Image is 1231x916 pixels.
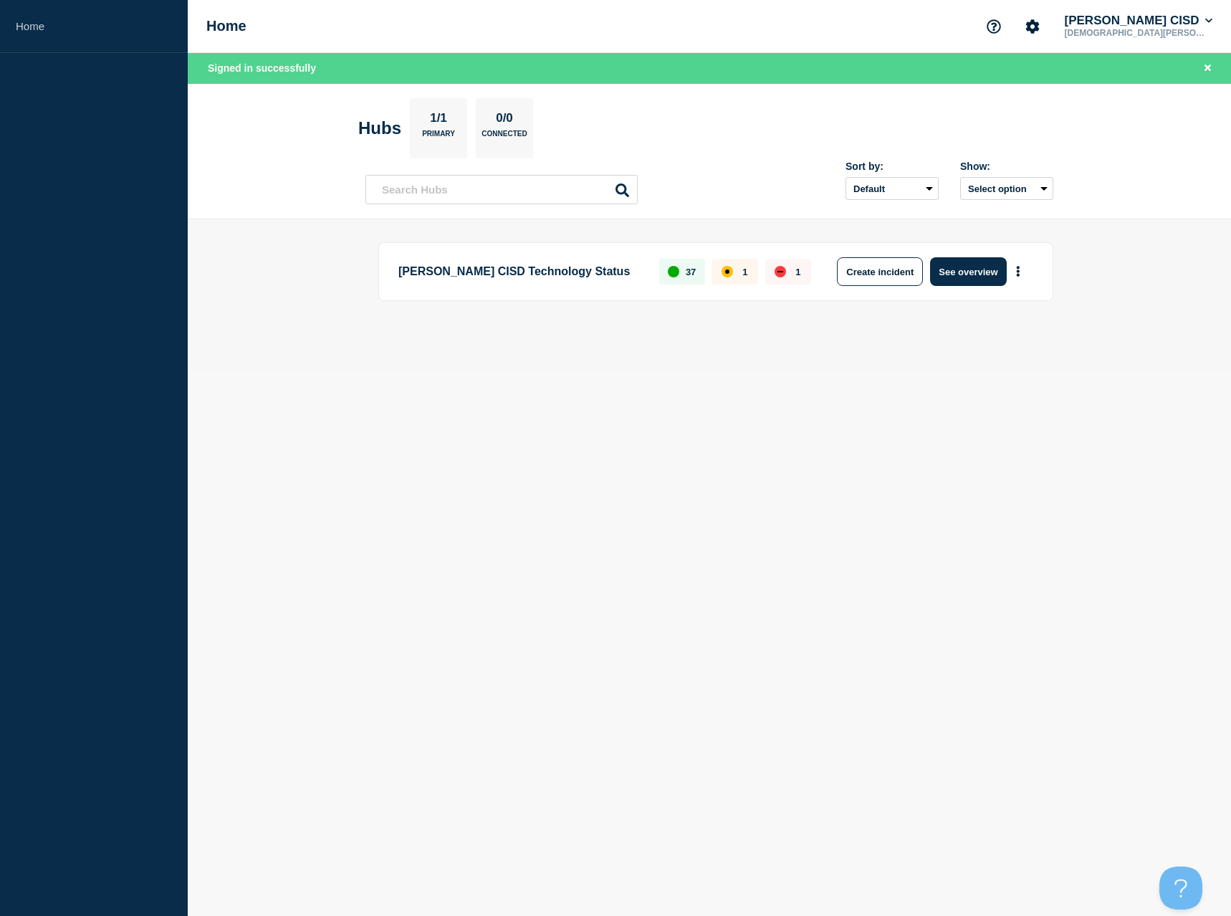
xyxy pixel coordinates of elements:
button: Account settings [1017,11,1048,42]
h1: Home [206,18,246,34]
button: See overview [930,257,1006,286]
div: Sort by: [846,161,939,172]
button: More actions [1009,259,1028,285]
button: Support [979,11,1009,42]
h2: Hubs [358,118,401,138]
div: affected [722,266,733,277]
button: Close banner [1199,60,1217,77]
p: Connected [482,130,527,145]
p: 1 [742,267,747,277]
p: 37 [686,267,696,277]
p: 0/0 [491,111,519,130]
p: 1 [795,267,800,277]
div: Show: [960,161,1053,172]
p: 1/1 [425,111,453,130]
select: Sort by [846,177,939,200]
p: Primary [422,130,455,145]
div: up [668,266,679,277]
iframe: Help Scout Beacon - Open [1159,867,1202,910]
div: down [775,266,786,277]
p: [PERSON_NAME] CISD Technology Status [398,257,643,286]
p: [DEMOGRAPHIC_DATA][PERSON_NAME] [1062,28,1211,38]
button: [PERSON_NAME] CISD [1062,14,1215,28]
button: Select option [960,177,1053,200]
input: Search Hubs [365,175,638,204]
span: Signed in successfully [208,62,316,74]
button: Create incident [837,257,923,286]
